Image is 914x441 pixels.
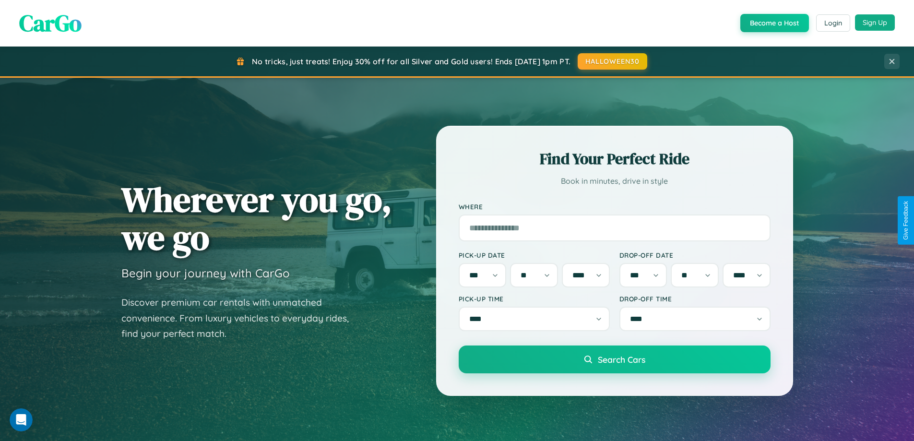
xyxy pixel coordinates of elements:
span: No tricks, just treats! Enjoy 30% off for all Silver and Gold users! Ends [DATE] 1pm PT. [252,57,570,66]
label: Drop-off Time [619,295,771,303]
label: Pick-up Time [459,295,610,303]
button: Search Cars [459,346,771,373]
iframe: Intercom live chat [10,408,33,431]
p: Discover premium car rentals with unmatched convenience. From luxury vehicles to everyday rides, ... [121,295,361,342]
label: Where [459,203,771,211]
h3: Begin your journey with CarGo [121,266,290,280]
p: Book in minutes, drive in style [459,174,771,188]
h1: Wherever you go, we go [121,180,392,256]
button: HALLOWEEN30 [578,53,647,70]
span: CarGo [19,7,82,39]
h2: Find Your Perfect Ride [459,148,771,169]
div: Give Feedback [902,201,909,240]
button: Sign Up [855,14,895,31]
button: Become a Host [740,14,809,32]
label: Drop-off Date [619,251,771,259]
span: Search Cars [598,354,645,365]
label: Pick-up Date [459,251,610,259]
button: Login [816,14,850,32]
